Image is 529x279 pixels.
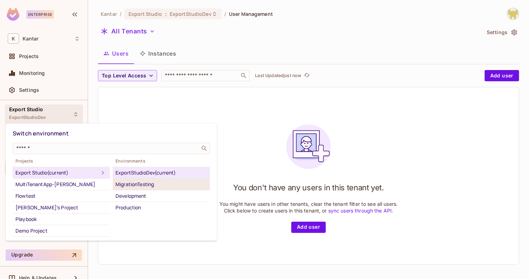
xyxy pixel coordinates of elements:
[15,203,107,212] div: [PERSON_NAME]'s Project
[15,169,99,177] div: Export Studio (current)
[113,158,210,164] span: Environments
[13,158,110,164] span: Projects
[15,180,107,189] div: MultiTenantApp-[PERSON_NAME]
[116,192,207,200] div: Development
[116,169,207,177] div: ExportStudioDev (current)
[15,215,107,223] div: Playbook
[116,203,207,212] div: Production
[15,227,107,235] div: Demo Project
[116,180,207,189] div: MigrationTesting
[13,129,69,137] span: Switch environment
[15,192,107,200] div: Flowtest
